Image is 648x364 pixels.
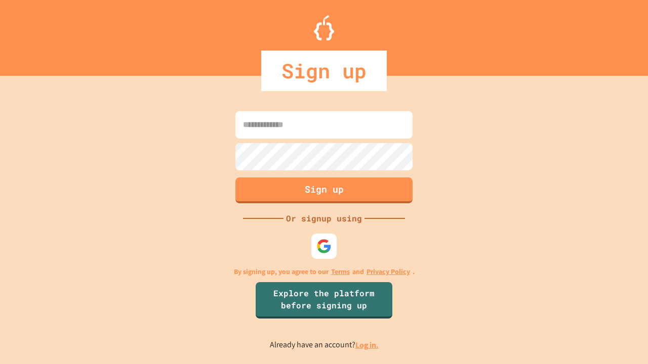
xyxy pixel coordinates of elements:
[331,266,350,277] a: Terms
[283,212,364,224] div: Or signup using
[367,266,410,277] a: Privacy Policy
[256,282,392,318] a: Explore the platform before signing up
[355,340,379,350] a: Log in.
[234,266,415,277] p: By signing up, you agree to our and .
[314,15,334,40] img: Logo.svg
[605,324,638,354] iframe: chat widget
[270,339,379,351] p: Already have an account?
[316,239,332,254] img: google-icon.svg
[261,51,387,91] div: Sign up
[235,177,413,203] button: Sign up
[564,280,638,323] iframe: chat widget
